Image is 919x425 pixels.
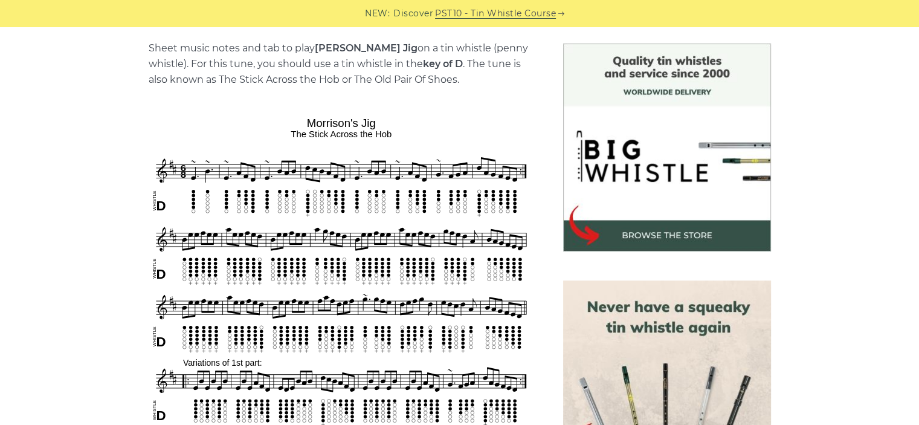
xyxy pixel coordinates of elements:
img: BigWhistle Tin Whistle Store [563,44,771,251]
a: PST10 - Tin Whistle Course [435,7,556,21]
strong: [PERSON_NAME] Jig [315,42,418,54]
p: Sheet music notes and tab to play on a tin whistle (penny whistle). For this tune, you should use... [149,41,534,88]
span: NEW: [365,7,390,21]
span: Discover [393,7,433,21]
strong: key of D [423,58,463,70]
